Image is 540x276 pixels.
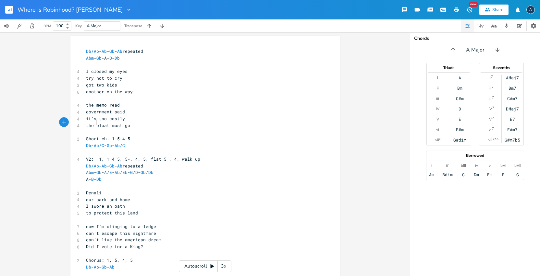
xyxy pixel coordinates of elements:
button: A [526,2,535,17]
span: Ab/C [115,143,125,148]
span: Gb [107,143,112,148]
div: iii [489,96,492,101]
div: C#m7 [507,96,518,101]
div: bVI [500,163,506,168]
div: Bdim [442,172,453,177]
span: - - - - - [86,169,153,175]
div: Bm [457,86,462,91]
span: V2: 1, 1 4 5, 5-, 4, 5, flat 5 , 4, walk up [86,156,200,162]
span: Ab [117,48,122,54]
div: DMaj7 [506,106,519,111]
span: A Major [87,23,101,29]
span: Gb [96,55,102,61]
span: Db [96,176,102,182]
span: - - - repeated [86,48,143,54]
div: Bm7 [509,86,516,91]
span: Ab [102,48,107,54]
span: A Major [466,46,485,54]
span: government said [86,109,125,115]
span: B [109,55,112,61]
div: ii [489,86,491,91]
span: Abm [86,55,94,61]
span: Gb [96,169,102,175]
span: A/E [104,169,112,175]
span: Ab [102,163,107,169]
div: IV [488,106,492,111]
div: iv [475,163,478,168]
span: Gb [109,48,115,54]
span: Where is Robinhood? [PERSON_NAME] [18,7,123,13]
span: try not to cry [86,75,122,81]
span: Gb [109,163,115,169]
div: IV [436,106,439,111]
div: I [490,75,491,80]
span: Db [86,143,91,148]
div: AMaj7 [506,75,519,80]
div: iii [436,96,439,101]
div: Sevenths [479,66,523,70]
div: vii [488,137,492,143]
span: Ab/C [94,143,104,148]
div: arvachiu [526,6,535,14]
div: F#m [456,127,464,132]
span: Ab/Eb [115,169,128,175]
div: G [516,172,519,177]
div: vi [489,127,492,132]
span: B [91,176,94,182]
span: Db [115,55,120,61]
div: v [489,163,491,168]
span: Denali [86,190,102,196]
span: Did I vote for a King? [86,244,143,249]
span: A- - [86,176,102,182]
div: Share [492,7,503,13]
sup: 7b5 [493,136,498,142]
sup: 7 [492,126,494,131]
div: bVII [514,163,521,168]
span: - - - [86,264,115,270]
div: 3x [218,260,229,272]
span: to protect this land [86,210,138,216]
span: I closed my eyes [86,68,128,74]
div: ii° [446,163,449,168]
span: the bloat must go [86,122,130,128]
span: Short ch: 1-5-4-5 [86,136,130,142]
div: V [489,117,492,122]
div: Em [487,172,492,177]
div: vii° [435,137,440,143]
span: the memo read [86,102,120,108]
sup: 7 [492,95,494,100]
div: vi [436,127,439,132]
span: Ab [117,163,122,169]
span: Gb/Db [141,169,153,175]
div: New [469,2,478,7]
div: Autoscroll [179,260,231,272]
span: can’t live the american dream [86,237,161,243]
div: Chords [414,36,536,41]
span: now I’m clinging to a ledge [86,224,156,229]
div: A [459,75,461,80]
div: G#dim [453,137,466,143]
span: G/D [130,169,138,175]
div: E [459,117,461,122]
span: another on the way [86,89,133,95]
span: Db [86,264,91,270]
div: Key [75,24,82,28]
span: - - - repeated [86,163,143,169]
sup: 7 [492,85,494,90]
div: Transpose [124,24,142,28]
div: Triads [427,66,471,70]
div: F [502,172,505,177]
div: E7 [510,117,515,122]
span: I swore an oath [86,203,125,209]
sup: 7 [492,105,494,110]
span: Ab [109,264,115,270]
span: our park and home [86,197,130,202]
div: C#m [456,96,464,101]
span: Abm [86,169,94,175]
div: Am [429,172,434,177]
span: - -A- - [86,55,120,61]
div: C [462,172,465,177]
span: Db/Ab [86,163,99,169]
div: Dm [474,172,479,177]
span: - - - [86,143,125,148]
